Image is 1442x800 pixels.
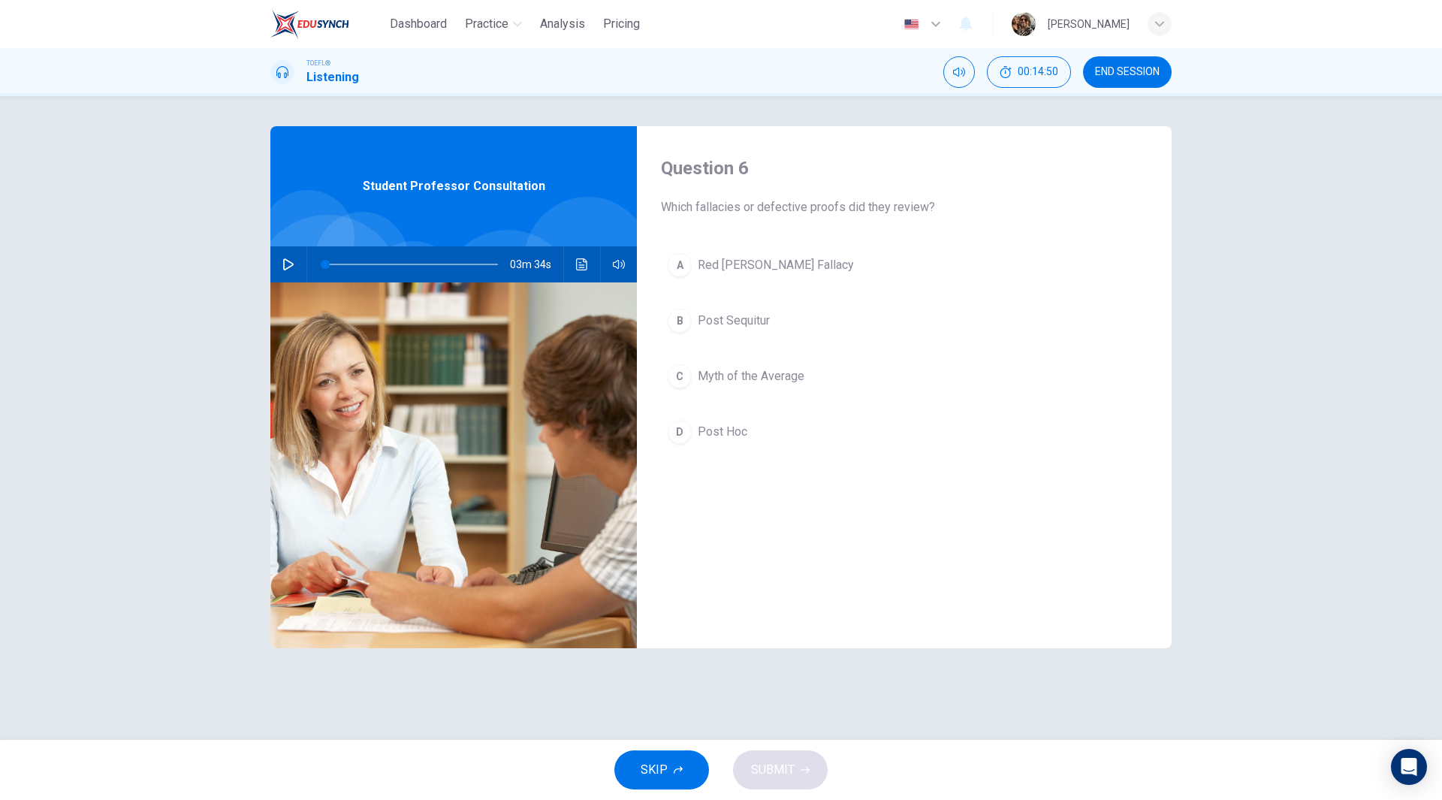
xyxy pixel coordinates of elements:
img: Profile picture [1012,12,1036,36]
span: Red [PERSON_NAME] Fallacy [698,256,854,274]
button: Pricing [597,11,646,38]
button: END SESSION [1083,56,1172,88]
a: EduSynch logo [270,9,384,39]
span: END SESSION [1095,66,1160,78]
span: Pricing [603,15,640,33]
span: Practice [465,15,508,33]
span: Dashboard [390,15,447,33]
button: Analysis [534,11,591,38]
button: 00:14:50 [987,56,1071,88]
span: Post Hoc [698,423,747,441]
div: A [668,253,692,277]
button: Practice [459,11,528,38]
h4: Question 6 [661,156,1148,180]
div: C [668,364,692,388]
button: SKIP [614,750,709,789]
span: 03m 34s [510,246,563,282]
div: Open Intercom Messenger [1391,749,1427,785]
span: Which fallacies or defective proofs did they review? [661,198,1148,216]
button: ARed [PERSON_NAME] Fallacy [661,246,1148,284]
img: Student Professor Consultation [270,282,637,648]
h1: Listening [306,68,359,86]
span: Post Sequitur [698,312,770,330]
div: Hide [987,56,1071,88]
button: Dashboard [384,11,453,38]
span: Analysis [540,15,585,33]
div: [PERSON_NAME] [1048,15,1130,33]
span: Student Professor Consultation [363,177,545,195]
button: DPost Hoc [661,413,1148,451]
div: D [668,420,692,444]
div: B [668,309,692,333]
button: BPost Sequitur [661,302,1148,340]
img: EduSynch logo [270,9,349,39]
span: 00:14:50 [1018,66,1058,78]
button: Click to see the audio transcription [570,246,594,282]
span: TOEFL® [306,58,330,68]
img: en [902,19,921,30]
button: CMyth of the Average [661,358,1148,395]
span: SKIP [641,759,668,780]
span: Myth of the Average [698,367,804,385]
div: Mute [943,56,975,88]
